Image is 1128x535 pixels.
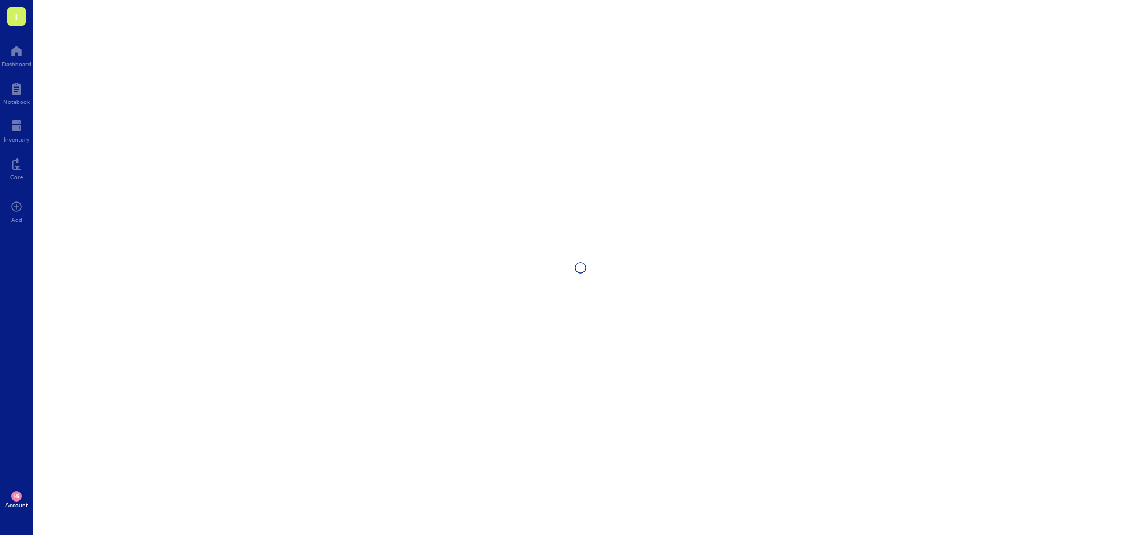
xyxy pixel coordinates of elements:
[14,494,19,499] span: MB
[4,136,29,143] div: Inventory
[5,502,28,509] div: Account
[10,173,23,180] div: Core
[14,9,19,23] span: T
[3,79,30,105] a: Notebook
[11,216,22,223] div: Add
[2,60,31,68] div: Dashboard
[10,154,23,180] a: Core
[3,98,30,105] div: Notebook
[2,42,31,68] a: Dashboard
[4,117,29,143] a: Inventory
